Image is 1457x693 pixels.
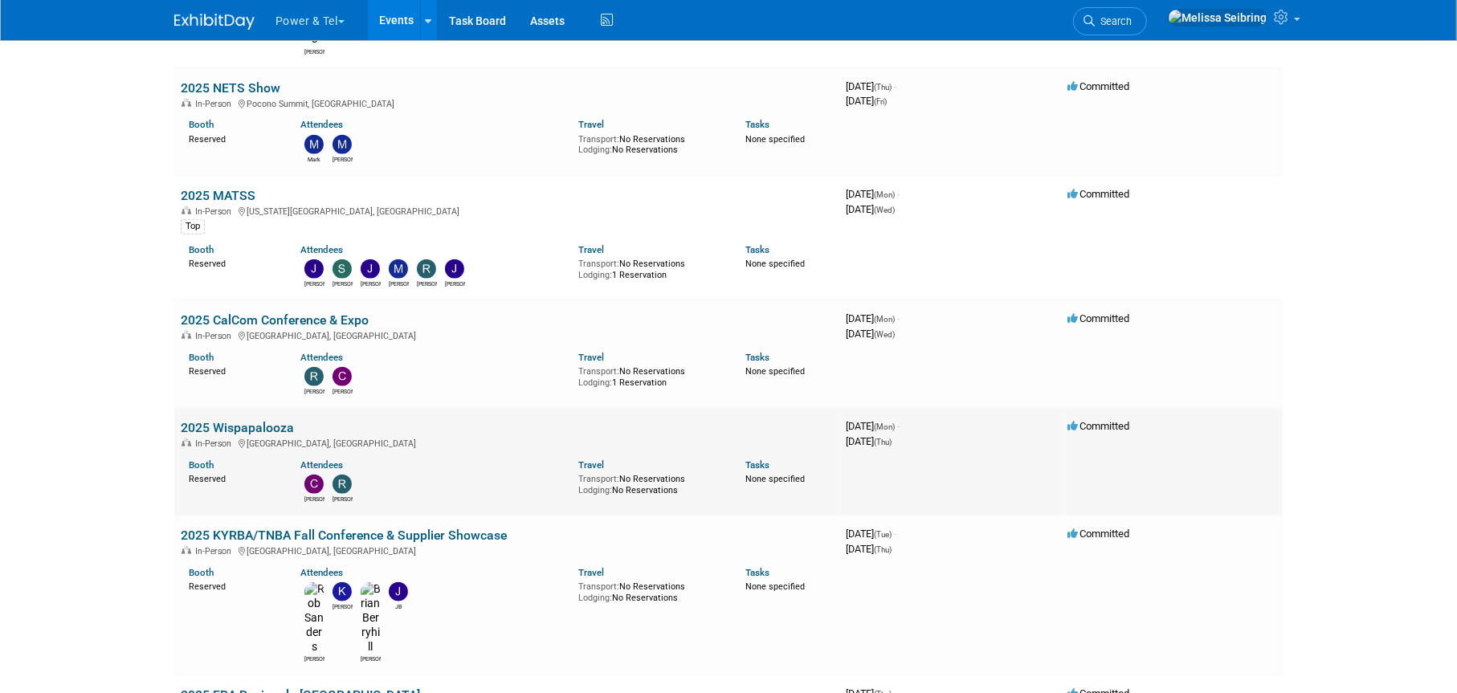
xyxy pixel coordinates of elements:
a: 2025 CalCom Conference & Expo [181,312,369,328]
div: Reserved [189,131,276,145]
span: Transport: [578,134,619,145]
span: [DATE] [846,528,896,540]
span: None specified [745,474,805,484]
img: Mark Monteleone [304,135,324,154]
div: Mike Brems [389,279,409,288]
span: [DATE] [846,203,895,215]
div: Brian Berryhill [361,654,381,663]
a: Booth [189,244,214,255]
img: ExhibitDay [174,14,255,30]
img: Melissa Seibring [1168,9,1267,26]
a: Booth [189,567,214,578]
div: Robin Mayne [333,494,353,503]
a: 2025 NETS Show [181,80,280,96]
span: Transport: [578,474,619,484]
span: In-Person [195,99,236,109]
span: In-Person [195,546,236,556]
span: - [894,528,896,540]
img: In-Person Event [182,206,191,214]
div: Reserved [189,471,276,485]
a: 2025 Wispapalooza [181,420,294,435]
a: Tasks [745,244,769,255]
span: Committed [1067,312,1129,324]
span: In-Person [195,331,236,341]
span: Search [1095,15,1132,27]
span: Transport: [578,581,619,592]
span: [DATE] [846,80,896,92]
a: Tasks [745,459,769,471]
span: None specified [745,134,805,145]
span: [DATE] [846,543,892,555]
div: Reserved [189,363,276,377]
span: [DATE] [846,435,892,447]
span: (Mon) [874,315,895,324]
div: JB Fesmire [389,601,409,611]
span: In-Person [195,206,236,217]
span: (Mon) [874,190,895,199]
a: Tasks [745,119,769,130]
span: Committed [1067,420,1129,432]
div: No Reservations No Reservations [578,578,721,603]
div: No Reservations 1 Reservation [578,255,721,280]
div: Chad Smith [304,494,324,503]
img: Robin Mayne [333,475,352,494]
img: Jeff Danner [445,259,464,279]
a: Tasks [745,352,769,363]
span: (Thu) [874,83,892,92]
span: Committed [1067,80,1129,92]
a: Booth [189,459,214,471]
img: Chad Smith [333,367,352,386]
span: [DATE] [846,312,900,324]
a: Attendees [300,459,343,471]
a: 2025 MATSS [181,188,255,203]
span: Lodging: [578,593,612,603]
img: In-Person Event [182,99,191,107]
span: Committed [1067,188,1129,200]
img: In-Person Event [182,331,191,339]
div: Judd Bartley [304,279,324,288]
img: Ron Rafalzik [417,259,436,279]
div: Rob Sanders [304,47,324,56]
div: Chad Smith [333,386,353,396]
a: Tasks [745,567,769,578]
div: No Reservations 1 Reservation [578,363,721,388]
img: Michael Mackeben [333,135,352,154]
span: (Thu) [874,438,892,446]
span: (Thu) [874,545,892,554]
span: - [897,188,900,200]
span: Lodging: [578,145,612,155]
div: [US_STATE][GEOGRAPHIC_DATA], [GEOGRAPHIC_DATA] [181,204,833,217]
img: Mike Brems [389,259,408,279]
div: Michael Mackeben [333,154,353,164]
span: (Wed) [874,330,895,339]
img: Rob Sanders [304,582,324,654]
span: Lodging: [578,377,612,388]
span: [DATE] [846,420,900,432]
div: Reserved [189,255,276,270]
a: Travel [578,352,604,363]
span: (Tue) [874,530,892,539]
a: Travel [578,244,604,255]
span: Committed [1067,528,1129,540]
a: 2025 KYRBA/TNBA Fall Conference & Supplier Showcase [181,528,507,543]
img: Brian Berryhill [361,582,381,654]
span: Transport: [578,259,619,269]
div: Rob Sanders [304,654,324,663]
span: None specified [745,259,805,269]
span: - [897,312,900,324]
div: Jeff Danner [445,279,465,288]
a: Travel [578,119,604,130]
div: [GEOGRAPHIC_DATA], [GEOGRAPHIC_DATA] [181,544,833,556]
img: In-Person Event [182,438,191,446]
span: None specified [745,581,805,592]
img: Robin Mayne [304,367,324,386]
img: Kevin Wilkes [333,582,352,601]
div: Ron Rafalzik [417,279,437,288]
span: (Fri) [874,97,887,106]
div: No Reservations No Reservations [578,131,721,156]
img: Chad Smith [304,475,324,494]
div: Scott Perkins [333,279,353,288]
span: In-Person [195,438,236,449]
img: Judd Bartley [304,259,324,279]
div: Kevin Wilkes [333,601,353,611]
